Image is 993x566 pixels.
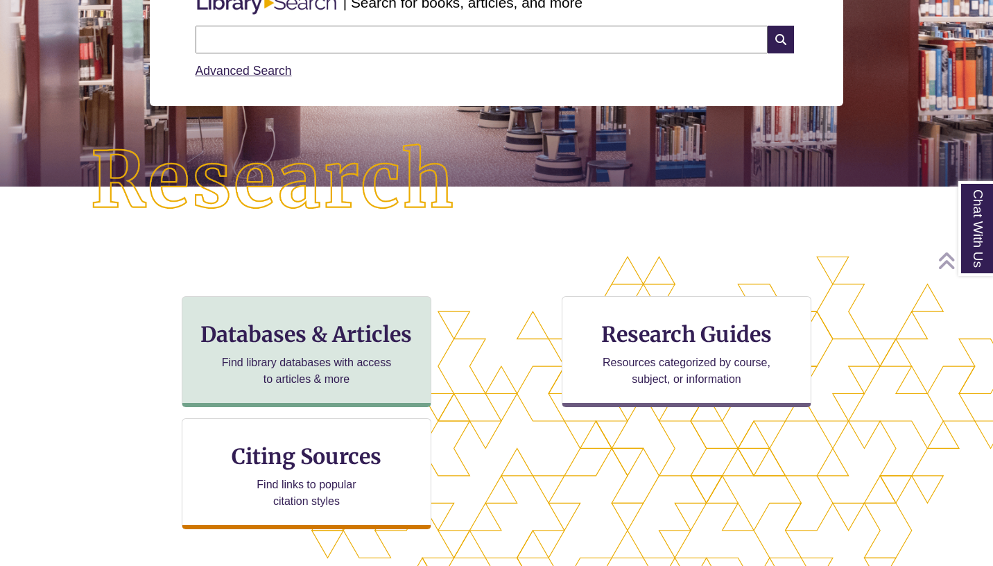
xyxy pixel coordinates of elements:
[182,296,431,407] a: Databases & Articles Find library databases with access to articles & more
[182,418,431,529] a: Citing Sources Find links to popular citation styles
[50,103,497,259] img: Research
[596,354,777,388] p: Resources categorized by course, subject, or information
[216,354,397,388] p: Find library databases with access to articles & more
[768,26,794,53] i: Search
[222,443,391,470] h3: Citing Sources
[239,477,374,510] p: Find links to popular citation styles
[938,251,990,270] a: Back to Top
[573,321,800,348] h3: Research Guides
[196,64,292,78] a: Advanced Search
[562,296,811,407] a: Research Guides Resources categorized by course, subject, or information
[193,321,420,348] h3: Databases & Articles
